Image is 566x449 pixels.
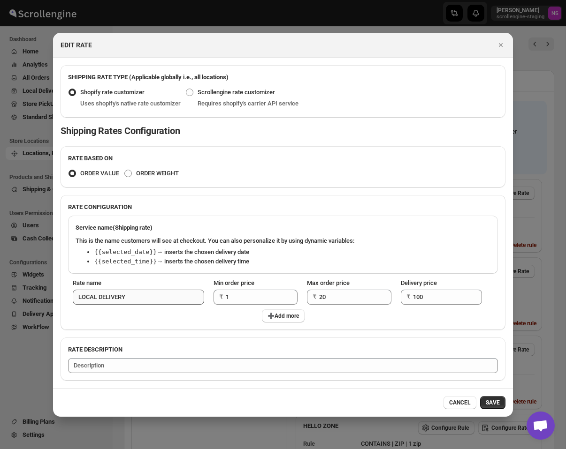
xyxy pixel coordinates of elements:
[94,257,354,266] li: → inserts the chosen delivery time
[449,399,471,406] span: CANCEL
[413,290,468,305] input: 0.00
[68,345,498,354] h2: RATE DESCRIPTION
[219,293,223,300] span: ₹
[94,258,157,265] code: {{selected_time}}
[406,293,410,300] span: ₹
[76,224,153,231] b: Service name
[113,224,153,231] span: (Shipping rate)
[136,170,179,177] span: ORDER WEIGHT
[68,202,498,212] h2: RATE CONFIGURATION
[313,293,316,300] span: ₹
[94,248,157,255] code: {{selected_date}}
[68,154,498,163] h2: RATE BASED ON
[226,290,283,305] input: 0.00
[319,290,377,305] input: No limit
[68,73,498,82] h2: SHIPPING RATE TYPE (Applicable globally i.e., all locations)
[486,399,500,406] span: SAVE
[480,396,505,409] button: SAVE
[494,38,507,52] button: Close
[94,247,354,257] li: → inserts the chosen delivery date
[73,290,204,305] input: Rate name
[401,279,437,286] span: Delivery price
[214,279,254,286] span: Min order price
[268,312,299,320] span: ➕Add more
[198,89,275,96] span: Scrollengine rate customizer
[307,279,350,286] span: Max order price
[73,279,101,286] span: Rate name
[61,125,505,136] p: Shipping Rates Configuration
[80,170,119,177] span: ORDER VALUE
[262,309,305,322] button: ➕Add more
[198,100,298,107] span: Requires shopify's carrier API service
[80,100,181,107] span: Uses shopify's native rate customizer
[61,40,92,50] h2: EDIT RATE
[527,412,555,440] div: Open chat
[444,396,476,409] button: CANCEL
[80,89,145,96] span: Shopify rate customizer
[76,236,354,246] p: This is the name customers will see at checkout. You can also personalize it by using dynamic var...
